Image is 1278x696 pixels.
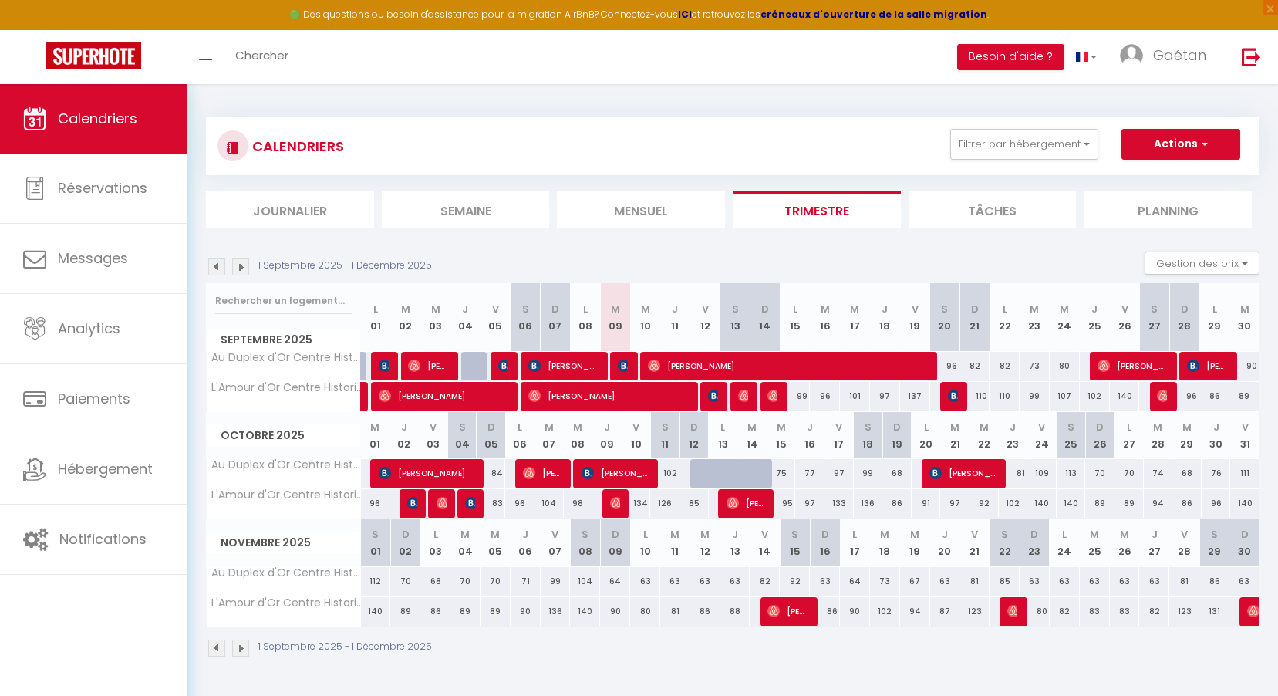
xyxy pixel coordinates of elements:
[971,302,979,316] abbr: D
[58,178,147,198] span: Réservations
[1157,381,1167,411] span: [PERSON_NAME]
[1202,459,1231,488] div: 76
[59,529,147,549] span: Notifications
[900,283,930,352] th: 19
[1145,252,1259,275] button: Gestion des prix
[1182,420,1192,434] abbr: M
[209,489,363,501] span: L'Amour d'Or Centre Historique
[732,527,738,542] abbr: J
[840,519,870,566] th: 17
[930,283,960,352] th: 20
[870,519,900,566] th: 18
[1010,420,1016,434] abbr: J
[1114,412,1144,459] th: 27
[630,283,660,352] th: 10
[767,412,796,459] th: 15
[420,283,450,352] th: 03
[1110,283,1140,352] th: 26
[948,381,958,411] span: [PERSON_NAME]
[570,283,600,352] th: 08
[1230,489,1259,518] div: 140
[824,489,854,518] div: 133
[1007,596,1017,626] span: [PERSON_NAME] Ginies
[840,283,870,352] th: 17
[1144,412,1173,459] th: 28
[1110,519,1140,566] th: 26
[1085,459,1114,488] div: 70
[1038,420,1045,434] abbr: V
[505,489,534,518] div: 96
[1110,382,1140,411] div: 140
[58,248,128,268] span: Messages
[880,527,889,542] abbr: M
[835,420,842,434] abbr: V
[1172,412,1202,459] th: 29
[1096,420,1104,434] abbr: D
[738,381,748,411] span: [PERSON_NAME]
[969,412,999,459] th: 22
[810,283,840,352] th: 16
[910,527,919,542] abbr: M
[690,519,720,566] th: 12
[401,420,407,434] abbr: J
[1213,420,1219,434] abbr: J
[761,302,769,316] abbr: D
[959,519,990,566] th: 21
[557,191,725,228] li: Mensuel
[1242,420,1249,434] abbr: V
[969,489,999,518] div: 92
[1139,283,1169,352] th: 27
[1229,382,1259,411] div: 89
[791,527,798,542] abbr: S
[1027,412,1057,459] th: 24
[840,382,870,411] div: 101
[622,412,651,459] th: 10
[641,302,650,316] abbr: M
[551,302,559,316] abbr: D
[1108,30,1226,84] a: ... Gaétan
[780,519,810,566] th: 15
[437,488,447,518] span: [PERSON_NAME], [PERSON_NAME]
[390,519,420,566] th: 02
[407,488,417,518] span: Tassadit BESSACI
[361,382,369,411] a: [PERSON_NAME]
[1229,283,1259,352] th: 30
[893,420,901,434] abbr: D
[389,412,419,459] th: 02
[58,459,153,478] span: Hébergement
[999,459,1028,488] div: 81
[1020,352,1050,380] div: 73
[361,412,390,459] th: 01
[924,420,929,434] abbr: L
[850,302,859,316] abbr: M
[795,459,824,488] div: 77
[1229,519,1259,566] th: 30
[481,283,511,352] th: 05
[854,459,883,488] div: 99
[760,8,987,21] strong: créneaux d'ouverture de la salle migration
[990,283,1020,352] th: 22
[1120,44,1143,67] img: ...
[1181,302,1189,316] abbr: D
[702,302,709,316] abbr: V
[1199,283,1229,352] th: 29
[1139,519,1169,566] th: 27
[824,459,854,488] div: 97
[1050,382,1080,411] div: 107
[821,302,830,316] abbr: M
[630,519,660,566] th: 10
[564,489,593,518] div: 98
[622,489,651,518] div: 134
[678,8,692,21] strong: ICI
[990,382,1020,411] div: 110
[679,412,709,459] th: 12
[534,489,564,518] div: 104
[690,420,698,434] abbr: D
[477,412,506,459] th: 05
[487,420,495,434] abbr: D
[709,412,738,459] th: 13
[534,412,564,459] th: 07
[592,412,622,459] th: 09
[1187,351,1227,380] span: [PERSON_NAME]
[379,381,509,411] span: [PERSON_NAME]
